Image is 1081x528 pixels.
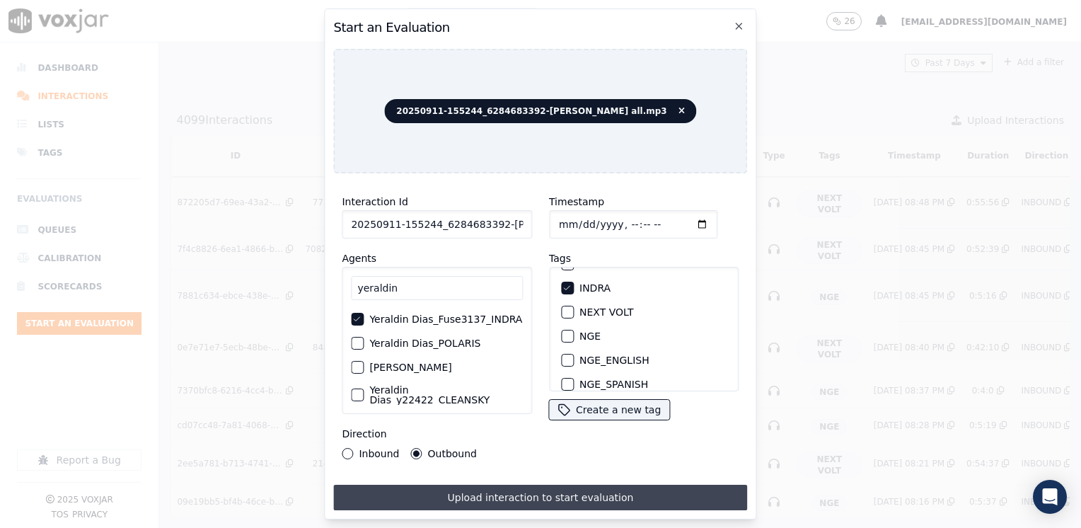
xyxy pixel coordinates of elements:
button: Upload interaction to start evaluation [333,485,747,510]
label: NGE [579,331,601,341]
label: Agents [342,253,376,264]
button: Create a new tag [549,400,669,420]
label: ELECTRA SPARK [579,259,659,269]
h2: Start an Evaluation [333,18,747,38]
label: Yeraldin Dias_POLARIS [369,338,480,348]
input: Search Agents... [351,276,523,300]
div: Open Intercom Messenger [1033,480,1067,514]
label: Yeraldin Dias_y22422_CLEANSKY [369,385,523,405]
label: Outbound [428,449,477,459]
label: NEXT VOLT [579,307,633,317]
label: Direction [342,428,386,440]
label: Yeraldin Dias_Fuse3137_INDRA [369,314,522,324]
input: reference id, file name, etc [342,210,532,239]
label: NGE_SPANISH [579,379,648,389]
label: Tags [549,253,571,264]
label: NGE_ENGLISH [579,355,649,365]
label: Timestamp [549,196,604,207]
span: 20250911-155244_6284683392-[PERSON_NAME] all.mp3 [384,99,696,123]
label: [PERSON_NAME] [369,362,451,372]
label: Inbound [359,449,399,459]
label: INDRA [579,283,611,293]
label: Interaction Id [342,196,407,207]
